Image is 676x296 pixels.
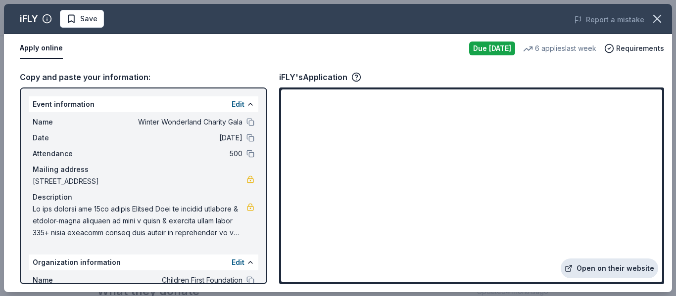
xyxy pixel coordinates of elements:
[232,98,244,110] button: Edit
[33,203,246,239] span: Lo ips dolorsi ame 15co adipis Elitsed Doei te incidid utlabore & etdolor-magna aliquaen ad mini ...
[33,274,99,286] span: Name
[33,116,99,128] span: Name
[561,258,658,278] a: Open on their website
[99,132,242,144] span: [DATE]
[33,175,246,187] span: [STREET_ADDRESS]
[523,42,596,54] div: 6 applies last week
[20,11,38,27] div: iFLY
[232,256,244,268] button: Edit
[33,148,99,160] span: Attendance
[20,71,267,84] div: Copy and paste your information:
[29,96,258,112] div: Event information
[20,38,63,59] button: Apply online
[60,10,104,28] button: Save
[469,42,515,55] div: Due [DATE]
[279,71,361,84] div: iFLY's Application
[604,42,664,54] button: Requirements
[33,191,254,203] div: Description
[33,132,99,144] span: Date
[33,164,254,175] div: Mailing address
[99,148,242,160] span: 500
[99,116,242,128] span: Winter Wonderland Charity Gala
[99,274,242,286] span: Children First Foundation
[574,14,644,26] button: Report a mistake
[616,42,664,54] span: Requirements
[80,13,97,25] span: Save
[29,254,258,270] div: Organization information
